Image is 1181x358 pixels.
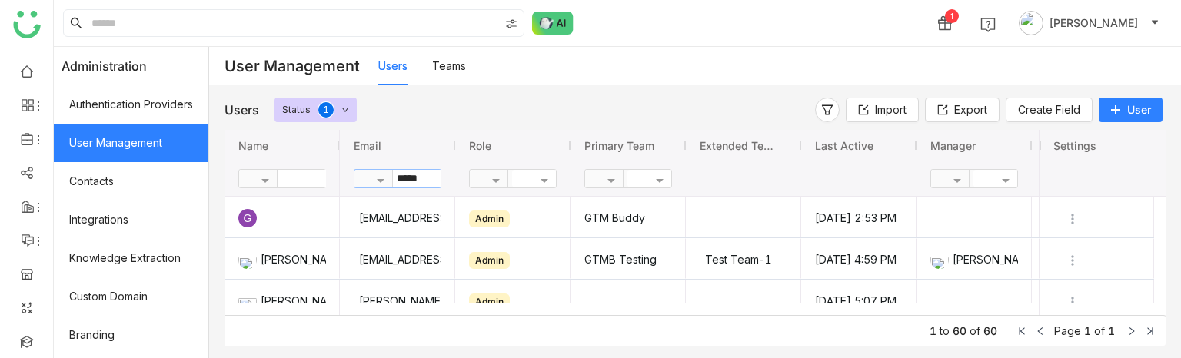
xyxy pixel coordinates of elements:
[354,197,441,238] div: [EMAIL_ADDRESS]
[930,250,949,269] img: 684a9d79de261c4b36a3e13b
[980,17,996,32] img: help.svg
[532,12,574,35] img: ask-buddy-normal.svg
[954,101,987,118] span: Export
[700,139,775,152] span: Extended Team Names
[1039,238,1154,280] div: Press SPACE to select this row.
[1053,139,1096,152] span: Settings
[584,139,654,152] span: Primary Team
[225,197,340,238] div: Press SPACE to select this row.
[875,101,907,118] span: Import
[953,324,966,337] span: 60
[54,277,208,316] a: Custom Domain
[238,139,268,152] span: Name
[1019,11,1043,35] img: avatar
[469,252,510,269] div: Admin
[238,209,257,227] div: G
[1108,324,1115,337] span: 1
[970,324,980,337] span: of
[1099,98,1163,122] button: User
[282,98,311,122] div: Status
[54,85,208,124] a: Authentication Providers
[354,139,381,152] span: Email
[225,280,340,321] div: Press SPACE to select this row.
[1050,15,1138,31] span: [PERSON_NAME]
[54,316,208,354] a: Branding
[815,197,903,238] gtmb-cell-renderer: [DATE] 2:53 PM
[940,324,950,337] span: to
[238,239,326,280] div: [PERSON_NAME]
[225,102,259,118] div: Users
[238,292,257,310] img: 684a9b57de261c4b36a3d29f
[700,239,787,280] div: Test Team-1
[1054,324,1081,337] span: Page
[1039,197,1154,238] div: Press SPACE to select this row.
[846,98,919,122] button: Import
[505,18,517,30] img: search-type.svg
[815,139,873,152] span: Last active
[469,139,491,152] span: Role
[54,201,208,239] a: Integrations
[1065,211,1080,227] img: more.svg
[209,48,378,85] div: User Management
[1018,101,1080,118] span: Create Field
[469,293,510,310] div: Admin
[238,280,326,321] div: [PERSON_NAME] [PERSON_NAME]
[354,280,441,321] div: [PERSON_NAME][EMAIL_ADDRESS]
[13,11,41,38] img: logo
[378,59,408,72] a: Users
[1016,11,1163,35] button: [PERSON_NAME]
[354,239,441,280] div: [EMAIL_ADDRESS][DOMAIN_NAME]
[815,239,903,280] gtmb-cell-renderer: [DATE] 4:59 PM
[62,47,147,85] span: Administration
[815,280,903,321] gtmb-cell-renderer: [DATE] 5:07 PM
[225,238,340,280] div: Press SPACE to select this row.
[925,98,1000,122] button: Export
[1127,102,1151,118] span: User
[432,59,466,72] a: Teams
[238,250,257,269] img: 684fd8469a55a50394c15cc7
[1065,253,1080,268] img: more.svg
[54,162,208,201] a: Contacts
[1094,324,1105,337] span: of
[983,324,997,337] span: 60
[54,124,208,162] a: User Management
[945,9,959,23] div: 1
[584,197,672,238] gtmb-cell-renderer: GTM Buddy
[54,239,208,277] a: Knowledge Extraction
[469,210,510,227] div: Admin
[323,102,329,118] p: 1
[1006,98,1093,122] button: Create Field
[930,139,976,152] span: Manager
[1065,294,1080,310] img: more.svg
[930,324,936,337] span: 1
[1039,280,1154,321] div: Press SPACE to select this row.
[1084,324,1091,337] span: 1
[930,239,1018,280] div: [PERSON_NAME]
[584,239,672,280] gtmb-cell-renderer: GTMB Testing
[318,102,334,118] nz-badge-sup: 1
